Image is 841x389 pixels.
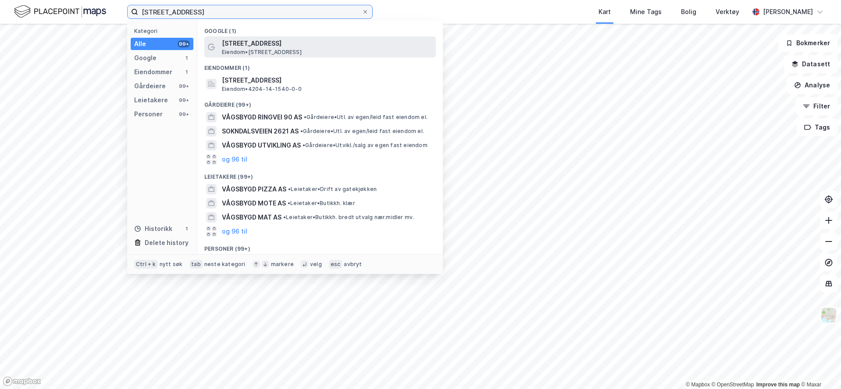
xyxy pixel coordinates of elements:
[795,97,837,115] button: Filter
[134,223,172,234] div: Historikk
[344,261,362,268] div: avbryt
[288,186,377,193] span: Leietaker • Drift av gatekjøkken
[304,114,428,121] span: Gårdeiere • Utl. av egen/leid fast eiendom el.
[222,75,432,86] span: [STREET_ADDRESS]
[222,86,302,93] span: Eiendom • 4204-14-1540-0-0
[222,226,247,237] button: og 96 til
[183,225,190,232] div: 1
[300,128,303,134] span: •
[189,260,203,269] div: tab
[288,200,290,206] span: •
[300,128,424,135] span: Gårdeiere • Utl. av egen/leid fast eiendom el.
[134,39,146,49] div: Alle
[288,186,291,192] span: •
[329,260,342,269] div: esc
[222,212,282,223] span: VÅGSBYGD MAT AS
[310,261,322,268] div: velg
[787,76,837,94] button: Analyse
[222,112,302,122] span: VÅGSBYGD RINGVEI 90 AS
[134,109,163,119] div: Personer
[303,142,305,148] span: •
[222,38,432,49] span: [STREET_ADDRESS]
[797,119,837,136] button: Tags
[14,4,106,19] img: logo.f888ab2527a4732fd821a326f86c7f29.svg
[197,94,443,110] div: Gårdeiere (99+)
[222,154,247,165] button: og 96 til
[222,198,286,209] span: VÅGSBYGD MOTE AS
[222,184,286,194] span: VÅGSBYGD PIZZA AS
[288,200,355,207] span: Leietaker • Butikkh. klær
[134,67,172,77] div: Eiendommer
[178,83,190,90] div: 99+
[178,97,190,104] div: 99+
[197,238,443,254] div: Personer (99+)
[222,126,299,137] span: SOKNDALSVEIEN 2621 AS
[716,7,739,17] div: Verktøy
[134,81,166,91] div: Gårdeiere
[630,7,662,17] div: Mine Tags
[134,28,193,34] div: Kategori
[178,40,190,47] div: 99+
[756,382,800,388] a: Improve this map
[138,5,362,18] input: Søk på adresse, matrikkel, gårdeiere, leietakere eller personer
[178,111,190,118] div: 99+
[197,166,443,182] div: Leietakere (99+)
[778,34,837,52] button: Bokmerker
[712,382,754,388] a: OpenStreetMap
[197,58,443,73] div: Eiendommer (1)
[222,49,302,56] span: Eiendom • [STREET_ADDRESS]
[304,114,306,120] span: •
[271,261,294,268] div: markere
[820,307,837,324] img: Z
[134,260,158,269] div: Ctrl + k
[183,68,190,76] div: 1
[3,376,41,386] a: Mapbox homepage
[134,53,157,63] div: Google
[797,347,841,389] div: Kontrollprogram for chat
[160,261,183,268] div: nytt søk
[283,214,286,220] span: •
[197,21,443,36] div: Google (1)
[283,214,414,221] span: Leietaker • Butikkh. bredt utvalg nær.midler mv.
[784,55,837,73] button: Datasett
[222,140,301,151] span: VÅGSBYGD UTVIKLING AS
[763,7,813,17] div: [PERSON_NAME]
[145,238,189,248] div: Delete history
[134,95,168,105] div: Leietakere
[303,142,428,149] span: Gårdeiere • Utvikl./salg av egen fast eiendom
[681,7,696,17] div: Bolig
[686,382,710,388] a: Mapbox
[599,7,611,17] div: Kart
[183,54,190,61] div: 1
[204,261,246,268] div: neste kategori
[797,347,841,389] iframe: Chat Widget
